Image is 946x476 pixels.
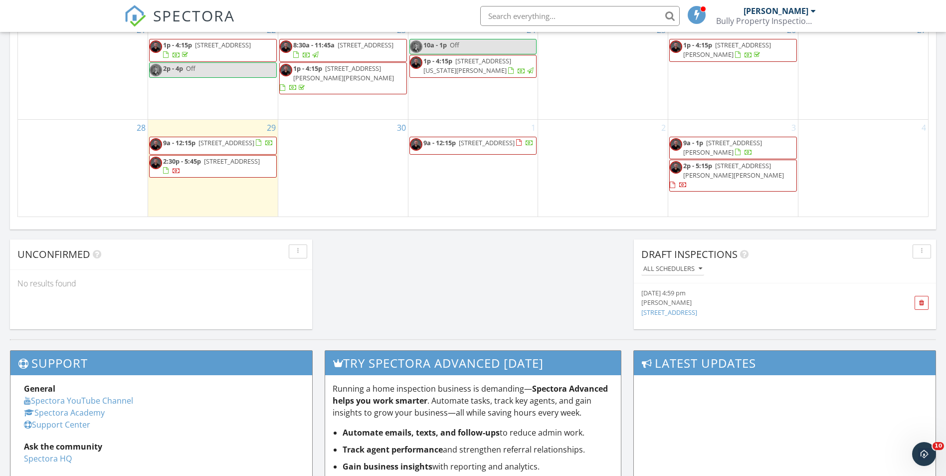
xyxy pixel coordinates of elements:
a: Spectora YouTube Channel [24,395,133,406]
strong: Gain business insights [343,461,432,472]
span: 1p - 4:15p [293,64,322,73]
span: 2p - 5:15p [683,161,712,170]
img: The Best Home Inspection Software - Spectora [124,5,146,27]
a: 9a - 12:15p [STREET_ADDRESS] [409,137,537,155]
span: 2:30p - 5:45p [163,157,201,166]
a: Go to October 2, 2025 [659,120,668,136]
span: 1p - 4:15p [423,56,452,65]
li: and strengthen referral relationships. [343,444,613,456]
strong: General [24,383,55,394]
a: 2:30p - 5:45p [STREET_ADDRESS] [149,155,277,178]
a: Support Center [24,419,90,430]
span: [STREET_ADDRESS][PERSON_NAME][PERSON_NAME] [293,64,394,82]
img: br.jpg [280,40,292,53]
a: Go to September 29, 2025 [265,120,278,136]
h3: Support [10,351,312,375]
a: Go to September 28, 2025 [135,120,148,136]
img: br.jpg [670,138,682,151]
td: Go to September 23, 2025 [278,22,408,119]
span: [STREET_ADDRESS][PERSON_NAME] [683,138,762,157]
span: 10a - 1p [423,40,447,49]
span: 1p - 4:15p [683,40,712,49]
span: Off [186,64,195,73]
p: Running a home inspection business is demanding— . Automate tasks, track key agents, and gain ins... [333,383,613,419]
img: br.jpg [410,56,422,69]
img: image03.png [150,64,162,76]
a: 1p - 4:15p [STREET_ADDRESS][PERSON_NAME] [683,40,771,59]
span: 1p - 4:15p [163,40,192,49]
input: Search everything... [480,6,680,26]
strong: Automate emails, texts, and follow-ups [343,427,500,438]
a: 8:30a - 11:45a [STREET_ADDRESS] [279,39,407,61]
td: Go to September 24, 2025 [408,22,538,119]
td: Go to September 29, 2025 [148,119,278,217]
span: [STREET_ADDRESS] [198,138,254,147]
span: Draft Inspections [641,247,738,261]
a: Spectora Academy [24,407,105,418]
iframe: Intercom live chat [912,442,936,466]
span: SPECTORA [153,5,235,26]
div: [PERSON_NAME] [641,298,881,307]
td: Go to October 3, 2025 [668,119,798,217]
span: [STREET_ADDRESS] [195,40,251,49]
a: Spectora HQ [24,453,72,464]
a: 9a - 12:15p [STREET_ADDRESS] [149,137,277,155]
span: 9a - 1p [683,138,703,147]
span: [STREET_ADDRESS][US_STATE][PERSON_NAME] [423,56,511,75]
a: 9a - 1p [STREET_ADDRESS][PERSON_NAME] [683,138,762,157]
div: All schedulers [643,265,702,272]
img: image03.png [410,40,422,53]
strong: Spectora Advanced helps you work smarter [333,383,608,406]
img: br.jpg [150,40,162,53]
a: 1p - 4:15p [STREET_ADDRESS][US_STATE][PERSON_NAME] [423,56,535,75]
span: 10 [933,442,944,450]
span: 8:30a - 11:45a [293,40,335,49]
button: All schedulers [641,262,704,276]
h3: Latest Updates [634,351,936,375]
a: 1p - 4:15p [STREET_ADDRESS][PERSON_NAME][PERSON_NAME] [280,64,394,92]
div: [PERSON_NAME] [744,6,808,16]
td: Go to September 25, 2025 [538,22,668,119]
a: [STREET_ADDRESS] [641,308,697,317]
td: Go to September 27, 2025 [798,22,928,119]
a: 1p - 4:15p [STREET_ADDRESS][US_STATE][PERSON_NAME] [409,55,537,77]
span: Unconfirmed [17,247,90,261]
span: 9a - 12:15p [423,138,456,147]
a: 1p - 4:15p [STREET_ADDRESS] [163,40,251,59]
td: Go to September 22, 2025 [148,22,278,119]
h3: Try spectora advanced [DATE] [325,351,621,375]
li: with reporting and analytics. [343,461,613,473]
a: Go to October 4, 2025 [920,120,928,136]
span: Off [450,40,459,49]
span: [STREET_ADDRESS] [204,157,260,166]
li: to reduce admin work. [343,427,613,439]
a: [DATE] 4:59 pm [PERSON_NAME] [STREET_ADDRESS] [641,288,881,317]
span: [STREET_ADDRESS][PERSON_NAME][PERSON_NAME] [683,161,784,180]
td: Go to September 26, 2025 [668,22,798,119]
a: 1p - 4:15p [STREET_ADDRESS][PERSON_NAME] [669,39,797,61]
img: br.jpg [410,138,422,151]
a: Go to October 1, 2025 [529,120,538,136]
td: Go to October 1, 2025 [408,119,538,217]
a: 2p - 5:15p [STREET_ADDRESS][PERSON_NAME][PERSON_NAME] [670,161,784,189]
a: 1p - 4:15p [STREET_ADDRESS][PERSON_NAME][PERSON_NAME] [279,62,407,95]
span: [STREET_ADDRESS] [459,138,515,147]
span: 2p - 4p [163,64,183,73]
a: Go to September 30, 2025 [395,120,408,136]
span: [STREET_ADDRESS] [338,40,393,49]
a: 2:30p - 5:45p [STREET_ADDRESS] [163,157,260,175]
span: [STREET_ADDRESS][PERSON_NAME] [683,40,771,59]
img: br.jpg [670,161,682,174]
div: [DATE] 4:59 pm [641,288,881,298]
a: 9a - 1p [STREET_ADDRESS][PERSON_NAME] [669,137,797,159]
a: Go to October 3, 2025 [789,120,798,136]
div: Bully Property Inspections LLC [716,16,816,26]
strong: Track agent performance [343,444,443,455]
td: Go to October 2, 2025 [538,119,668,217]
a: 1p - 4:15p [STREET_ADDRESS] [149,39,277,61]
img: br.jpg [150,138,162,151]
img: br.jpg [150,157,162,169]
td: Go to September 21, 2025 [18,22,148,119]
td: Go to October 4, 2025 [798,119,928,217]
a: 9a - 12:15p [STREET_ADDRESS] [163,138,273,147]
